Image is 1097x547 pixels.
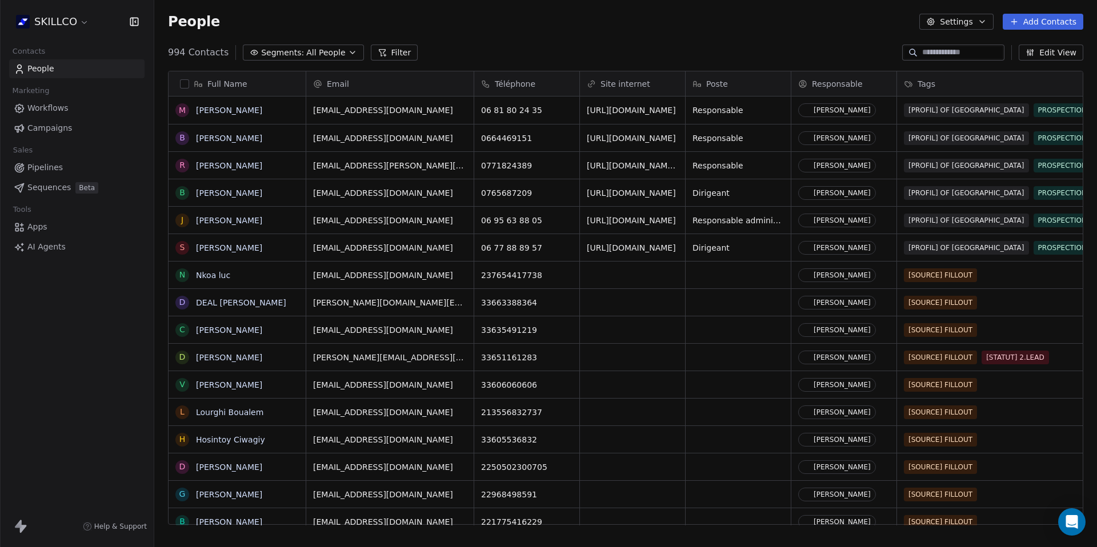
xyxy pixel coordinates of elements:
[7,43,50,60] span: Contacts
[9,178,145,197] a: SequencesBeta
[9,238,145,256] a: AI Agents
[313,187,467,199] span: [EMAIL_ADDRESS][DOMAIN_NAME]
[904,405,977,419] span: [SOURCE] FILLOUT
[196,380,262,389] a: [PERSON_NAME]
[7,82,54,99] span: Marketing
[904,351,977,364] span: [SOURCE] FILLOUT
[196,106,262,115] a: [PERSON_NAME]
[814,436,871,444] div: [PERSON_NAME]
[481,379,572,391] span: 33606060606
[313,407,467,418] span: [EMAIL_ADDRESS][DOMAIN_NAME]
[313,434,467,445] span: [EMAIL_ADDRESS][DOMAIN_NAME]
[83,522,147,531] a: Help & Support
[481,270,572,281] span: 237654417738
[306,71,474,96] div: Email
[474,71,579,96] div: Téléphone
[814,134,871,142] div: [PERSON_NAME]
[179,461,186,473] div: D
[9,59,145,78] a: People
[371,45,418,61] button: Filter
[196,216,262,225] a: [PERSON_NAME]
[27,102,69,114] span: Workflows
[313,242,467,254] span: [EMAIL_ADDRESS][DOMAIN_NAME]
[196,408,263,417] a: Lourghi Boualem
[495,78,535,90] span: Téléphone
[313,516,467,528] span: [EMAIL_ADDRESS][DOMAIN_NAME]
[179,104,186,116] div: M
[814,381,871,389] div: [PERSON_NAME]
[180,242,185,254] div: S
[587,161,742,170] a: [URL][DOMAIN_NAME][PERSON_NAME]
[481,352,572,363] span: 33651161283
[904,378,977,392] span: [SOURCE] FILLOUT
[481,187,572,199] span: 0765687209
[481,160,572,171] span: 0771824389
[692,187,784,199] span: Dirigeant
[904,103,1029,117] span: [PROFIL] OF [GEOGRAPHIC_DATA]
[313,461,467,473] span: [EMAIL_ADDRESS][DOMAIN_NAME]
[600,78,650,90] span: Site internet
[814,518,871,526] div: [PERSON_NAME]
[313,104,467,116] span: [EMAIL_ADDRESS][DOMAIN_NAME]
[814,106,871,114] div: [PERSON_NAME]
[207,78,247,90] span: Full Name
[327,78,349,90] span: Email
[1058,508,1086,536] div: Open Intercom Messenger
[168,13,220,30] span: People
[9,158,145,177] a: Pipelines
[692,132,784,144] span: Responsable
[169,71,306,96] div: Full Name
[812,78,863,90] span: Responsable
[692,215,784,226] span: Responsable administrative et commerciale
[904,159,1029,172] span: [PROFIL] OF [GEOGRAPHIC_DATA]
[14,12,91,31] button: SKILLCO
[27,221,47,233] span: Apps
[169,96,306,525] div: grid
[313,352,467,363] span: [PERSON_NAME][EMAIL_ADDRESS][DOMAIN_NAME]
[587,216,676,225] a: [URL][DOMAIN_NAME]
[179,433,186,445] div: H
[313,324,467,336] span: [EMAIL_ADDRESS][DOMAIN_NAME]
[814,490,871,498] div: [PERSON_NAME]
[179,351,186,363] div: D
[313,270,467,281] span: [EMAIL_ADDRESS][DOMAIN_NAME]
[904,460,977,474] span: [SOURCE] FILLOUT
[179,269,185,281] div: N
[481,489,572,500] span: 22968498591
[814,271,871,279] div: [PERSON_NAME]
[904,488,977,501] span: [SOURCE] FILLOUT
[814,189,871,197] div: [PERSON_NAME]
[814,408,871,416] div: [PERSON_NAME]
[313,379,467,391] span: [EMAIL_ADDRESS][DOMAIN_NAME]
[179,516,185,528] div: B
[16,15,30,29] img: Skillco%20logo%20icon%20(2).png
[904,433,977,447] span: [SOURCE] FILLOUT
[196,462,262,472] a: [PERSON_NAME]
[75,182,98,194] span: Beta
[196,134,262,143] a: [PERSON_NAME]
[692,104,784,116] span: Responsable
[919,14,993,30] button: Settings
[27,122,72,134] span: Campaigns
[814,463,871,471] div: [PERSON_NAME]
[481,215,572,226] span: 06 95 63 88 05
[481,104,572,116] span: 06 81 80 24 35
[179,296,186,308] div: D
[9,218,145,236] a: Apps
[94,522,147,531] span: Help & Support
[481,461,572,473] span: 2250502300705
[179,324,185,336] div: C
[179,379,185,391] div: V
[587,188,676,198] a: [URL][DOMAIN_NAME]
[580,71,685,96] div: Site internet
[904,268,977,282] span: [SOURCE] FILLOUT
[686,71,791,96] div: Poste
[181,214,183,226] div: J
[814,216,871,224] div: [PERSON_NAME]
[481,407,572,418] span: 213556832737
[1019,45,1083,61] button: Edit View
[791,71,896,96] div: Responsable
[904,214,1029,227] span: [PROFIL] OF [GEOGRAPHIC_DATA]
[904,515,977,529] span: [SOURCE] FILLOUT
[481,132,572,144] span: 0664469151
